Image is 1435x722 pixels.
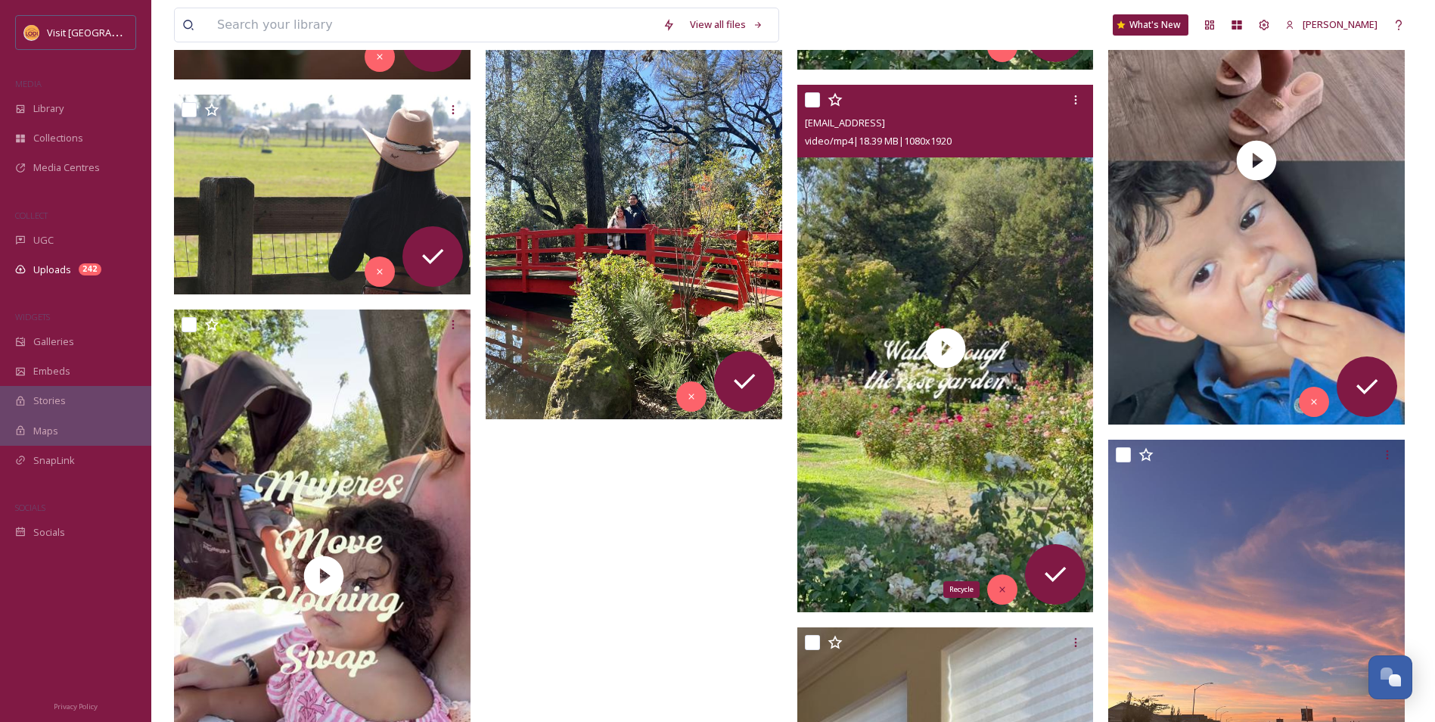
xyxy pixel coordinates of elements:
span: [PERSON_NAME] [1303,17,1378,31]
span: SnapLink [33,453,75,468]
button: Open Chat [1368,655,1412,699]
span: Socials [33,525,65,540]
span: Media Centres [33,160,100,175]
span: Visit [GEOGRAPHIC_DATA] [47,25,164,39]
span: MEDIA [15,78,42,89]
span: UGC [33,233,54,247]
span: Collections [33,131,83,145]
span: Uploads [33,263,71,277]
span: Privacy Policy [54,702,98,711]
a: [PERSON_NAME] [1278,10,1385,39]
span: Library [33,101,64,116]
span: video/mp4 | 18.39 MB | 1080 x 1920 [805,134,952,148]
span: Galleries [33,335,74,349]
img: ext_1757980778.701926_Alyssa.countryman@gmail.com-IMG_2141.jpeg [174,95,474,294]
input: Search your library [210,8,655,42]
span: COLLECT [15,210,48,221]
span: Maps [33,424,58,438]
span: Stories [33,394,66,408]
div: 242 [79,263,101,275]
div: Recycle [943,581,980,598]
span: WIDGETS [15,311,50,322]
a: Privacy Policy [54,696,98,714]
img: thumbnail [797,85,1094,612]
span: Embeds [33,364,70,378]
img: ext_1757977276.974344_krizziamanlangit@gmail.com-IMG_4456.jpeg [486,20,785,419]
img: Square%20Social%20Visit%20Lodi.png [24,25,39,40]
a: View all files [682,10,771,39]
a: What's New [1113,14,1188,36]
span: SOCIALS [15,502,45,513]
span: [EMAIL_ADDRESS] [805,116,885,129]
